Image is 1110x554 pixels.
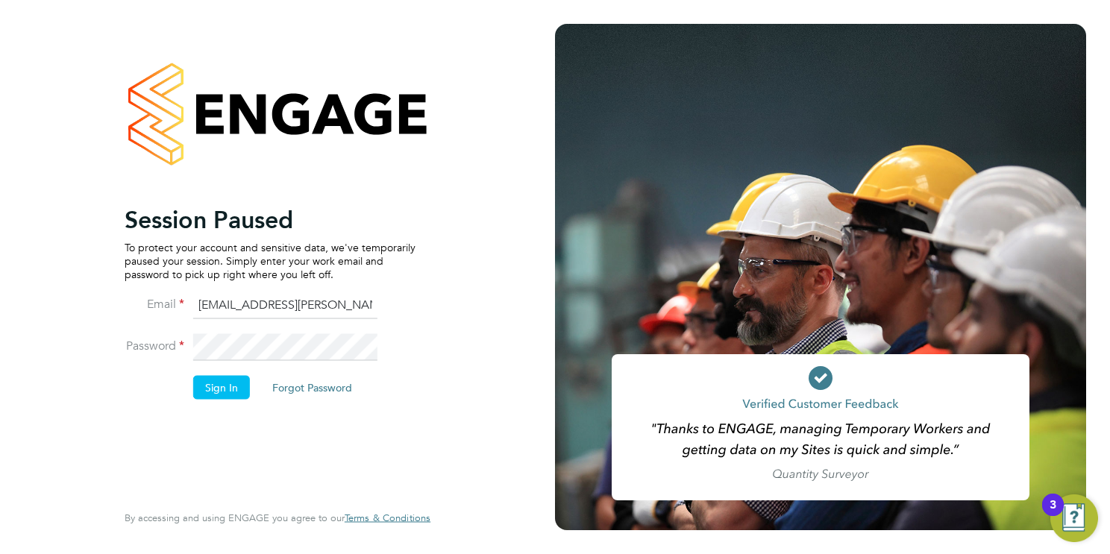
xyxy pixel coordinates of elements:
span: By accessing and using ENGAGE you agree to our [125,511,430,524]
p: To protect your account and sensitive data, we've temporarily paused your session. Simply enter y... [125,240,416,281]
input: Enter your work email... [193,292,377,319]
label: Email [125,296,184,312]
a: Terms & Conditions [345,512,430,524]
button: Forgot Password [260,375,364,399]
button: Open Resource Center, 3 new notifications [1050,494,1098,542]
label: Password [125,338,184,353]
h2: Session Paused [125,204,416,234]
span: Terms & Conditions [345,511,430,524]
button: Sign In [193,375,250,399]
div: 3 [1050,505,1056,524]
